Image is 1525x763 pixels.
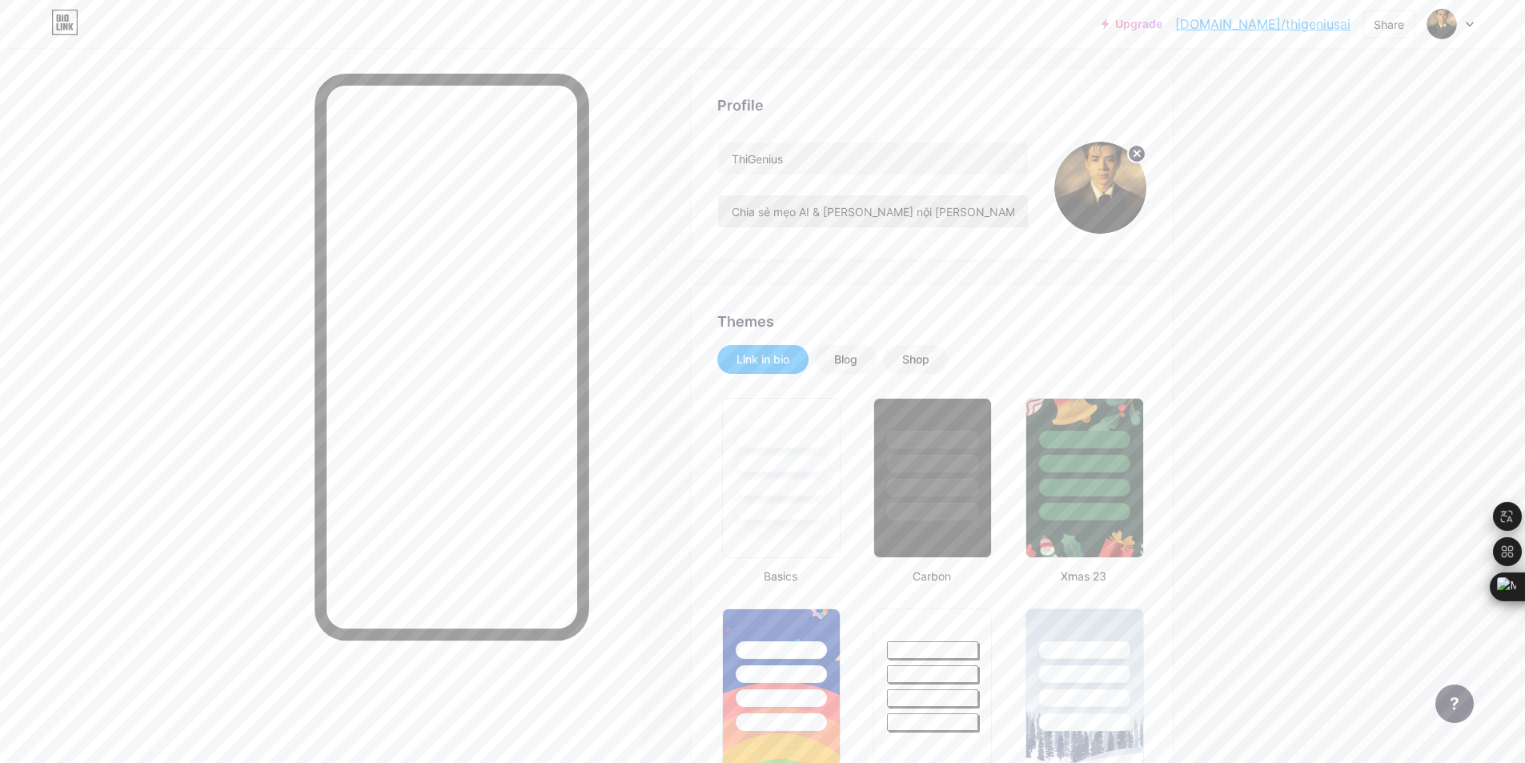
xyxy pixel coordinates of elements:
a: [DOMAIN_NAME]/thigeniusai [1175,14,1350,34]
input: Name [718,143,1028,175]
div: Carbon [869,568,994,584]
img: thigeniusai [1427,9,1457,39]
img: thigeniusai [1054,142,1146,234]
div: Xmas 23 [1021,568,1146,584]
a: Upgrade [1102,18,1162,30]
div: Shop [902,351,929,367]
div: Link in bio [736,351,789,367]
input: Bio [718,195,1028,227]
div: Share [1374,16,1404,33]
div: Themes [717,311,1146,332]
div: Blog [834,351,857,367]
div: Profile [717,94,1146,116]
div: Basics [717,568,843,584]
